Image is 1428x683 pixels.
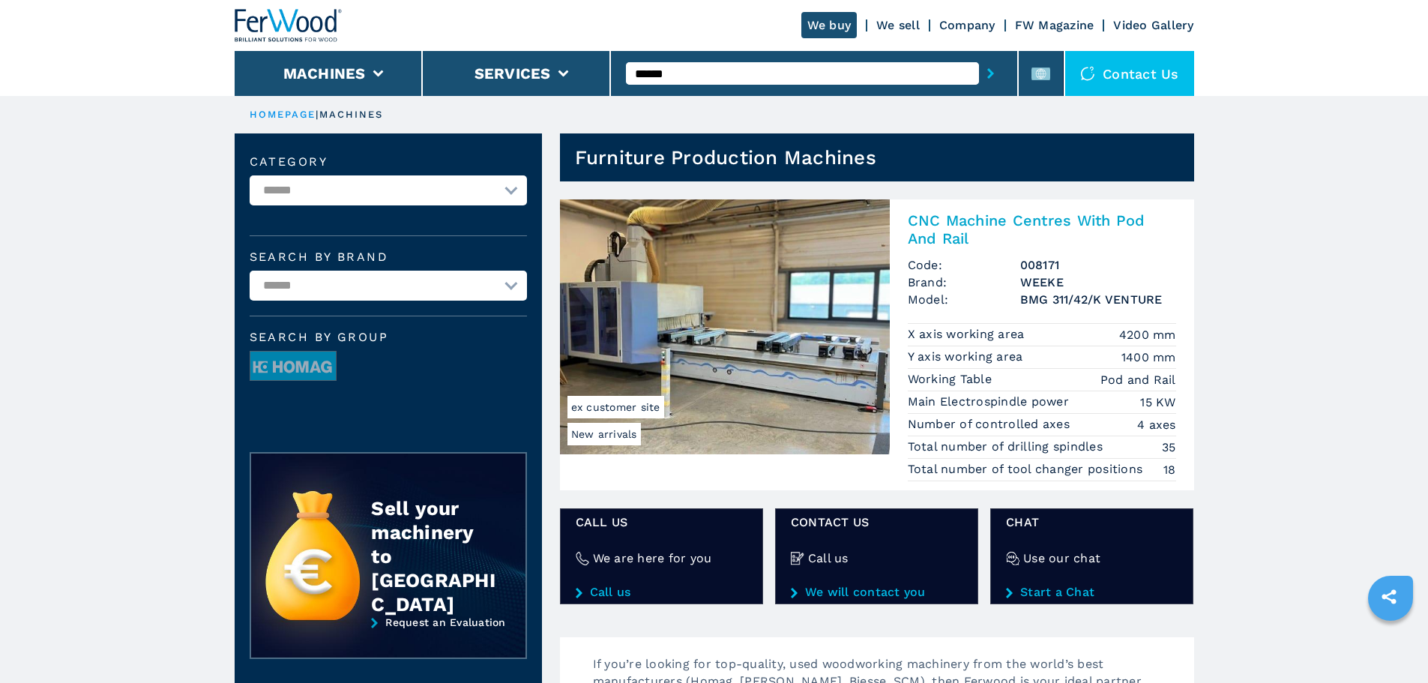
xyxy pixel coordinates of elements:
img: image [250,352,336,382]
span: Call us [576,514,747,531]
em: 35 [1162,439,1176,456]
a: Video Gallery [1113,18,1193,32]
span: Model: [908,291,1020,308]
span: Search by group [250,331,527,343]
p: Total number of drilling spindles [908,439,1107,455]
em: 4 axes [1137,416,1176,433]
img: CNC Machine Centres With Pod And Rail WEEKE BMG 311/42/K VENTURE [560,199,890,454]
em: 15 KW [1140,394,1175,411]
div: Contact us [1065,51,1194,96]
p: Main Electrospindle power [908,394,1073,410]
h1: Furniture Production Machines [575,145,876,169]
span: Chat [1006,514,1178,531]
img: Use our chat [1006,552,1019,565]
span: CONTACT US [791,514,962,531]
a: Request an Evaluation [250,616,527,670]
a: HOMEPAGE [250,109,316,120]
img: Contact us [1080,66,1095,81]
p: Total number of tool changer positions [908,461,1147,478]
span: Brand: [908,274,1020,291]
a: FW Magazine [1015,18,1094,32]
a: sharethis [1370,578,1408,616]
h4: Call us [808,550,849,567]
h3: 008171 [1020,256,1176,274]
label: Search by brand [250,251,527,263]
h4: We are here for you [593,550,712,567]
iframe: Chat [1364,616,1417,672]
p: Working Table [908,371,996,388]
p: X axis working area [908,326,1028,343]
em: 4200 mm [1119,326,1176,343]
span: ex customer site [567,396,664,418]
p: Y axis working area [908,349,1027,365]
img: We are here for you [576,552,589,565]
img: Ferwood [235,9,343,42]
h3: BMG 311/42/K VENTURE [1020,291,1176,308]
span: Code: [908,256,1020,274]
a: CNC Machine Centres With Pod And Rail WEEKE BMG 311/42/K VENTURENew arrivalsex customer siteCNC M... [560,199,1194,490]
em: Pod and Rail [1100,371,1176,388]
label: Category [250,156,527,168]
h3: WEEKE [1020,274,1176,291]
button: Machines [283,64,366,82]
div: Sell your machinery to [GEOGRAPHIC_DATA] [371,496,495,616]
h4: Use our chat [1023,550,1100,567]
img: Call us [791,552,804,565]
span: New arrivals [567,423,641,445]
a: We sell [876,18,920,32]
a: We buy [801,12,858,38]
a: Call us [576,586,747,599]
a: Start a Chat [1006,586,1178,599]
a: Company [939,18,995,32]
button: Services [475,64,551,82]
button: submit-button [979,56,1002,91]
span: | [316,109,319,120]
em: 1400 mm [1121,349,1176,366]
h2: CNC Machine Centres With Pod And Rail [908,211,1176,247]
p: Number of controlled axes [908,416,1074,433]
em: 18 [1163,461,1176,478]
p: machines [319,108,384,121]
a: We will contact you [791,586,962,599]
